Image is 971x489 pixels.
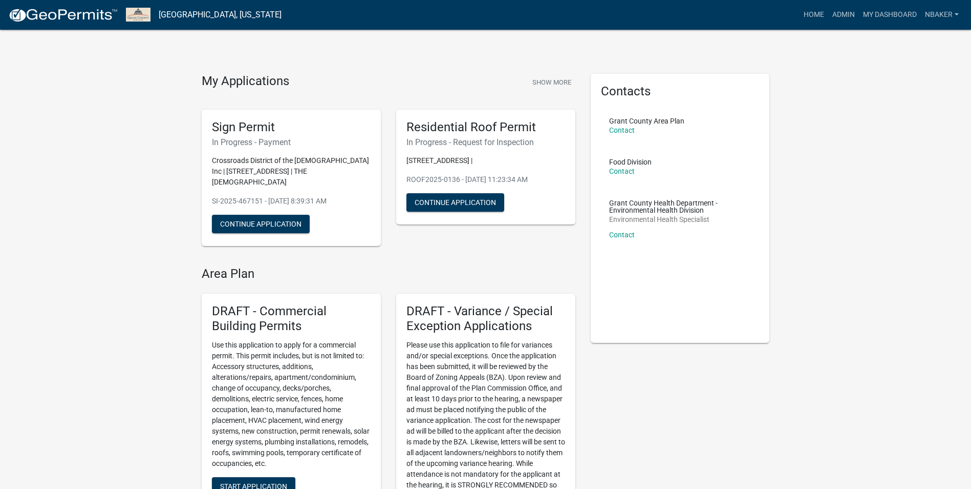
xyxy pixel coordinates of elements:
[609,199,751,214] p: Grant County Health Department - Environmental Health Division
[406,155,565,166] p: [STREET_ADDRESS] |
[609,167,635,175] a: Contact
[212,340,371,469] p: Use this application to apply for a commercial permit. This permit includes, but is not limited t...
[406,174,565,185] p: ROOF2025-0136 - [DATE] 11:23:34 AM
[212,137,371,147] h6: In Progress - Payment
[406,193,504,212] button: Continue Application
[159,6,282,24] a: [GEOGRAPHIC_DATA], [US_STATE]
[212,155,371,188] p: Crossroads District of the [DEMOGRAPHIC_DATA] Inc | [STREET_ADDRESS] | THE [DEMOGRAPHIC_DATA]
[609,126,635,134] a: Contact
[609,117,684,125] p: Grant County Area Plan
[406,120,565,135] h5: Residential Roof Permit
[126,8,150,22] img: Grant County, Indiana
[528,74,575,91] button: Show More
[609,231,635,239] a: Contact
[212,304,371,334] h5: DRAFT - Commercial Building Permits
[406,137,565,147] h6: In Progress - Request for Inspection
[406,304,565,334] h5: DRAFT - Variance / Special Exception Applications
[212,120,371,135] h5: Sign Permit
[921,5,963,25] a: nbaker
[202,267,575,281] h4: Area Plan
[609,158,652,166] p: Food Division
[859,5,921,25] a: My Dashboard
[202,74,289,89] h4: My Applications
[828,5,859,25] a: Admin
[212,215,310,233] button: Continue Application
[609,216,751,223] p: Environmental Health Specialist
[800,5,828,25] a: Home
[212,196,371,207] p: SI-2025-467151 - [DATE] 8:39:31 AM
[601,84,760,99] h5: Contacts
